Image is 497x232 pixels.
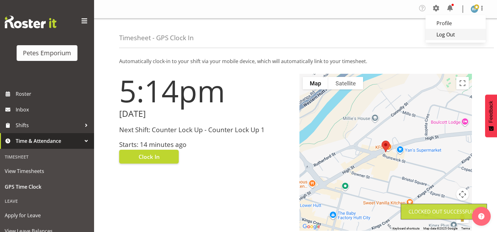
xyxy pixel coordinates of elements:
[119,109,292,119] h2: [DATE]
[2,195,93,208] div: Leave
[5,166,89,176] span: View Timesheets
[2,150,93,163] div: Timesheet
[303,77,328,89] button: Show street map
[16,136,82,146] span: Time & Attendance
[119,126,292,133] h3: Next Shift: Counter Lock Up - Counter Lock Up 1
[423,227,457,230] span: Map data ©2025 Google
[426,29,486,40] a: Log Out
[478,213,484,219] img: help-xxl-2.png
[119,74,292,108] h1: 5:14pm
[409,208,479,215] div: Clocked out Successfully
[488,101,494,123] span: Feedback
[16,105,91,114] span: Inbox
[328,77,363,89] button: Show satellite imagery
[5,182,89,192] span: GPS Time Clock
[471,5,478,13] img: reina-puketapu721.jpg
[119,150,179,164] button: Clock In
[23,48,71,58] div: Petes Emporium
[461,227,470,230] a: Terms (opens in new tab)
[5,16,56,28] img: Rosterit website logo
[139,153,160,161] span: Clock In
[2,208,93,223] a: Apply for Leave
[456,77,469,89] button: Toggle fullscreen view
[119,141,292,148] h3: Starts: 14 minutes ago
[301,223,322,231] a: Open this area in Google Maps (opens a new window)
[119,34,194,41] h4: Timesheet - GPS Clock In
[5,211,89,220] span: Apply for Leave
[426,18,486,29] a: Profile
[301,223,322,231] img: Google
[485,94,497,137] button: Feedback - Show survey
[119,57,472,65] p: Automatically clock-in to your shift via your mobile device, which will automatically link to you...
[16,89,91,99] span: Roster
[2,179,93,195] a: GPS Time Clock
[2,163,93,179] a: View Timesheets
[16,121,82,130] span: Shifts
[456,188,469,201] button: Map camera controls
[393,226,420,231] button: Keyboard shortcuts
